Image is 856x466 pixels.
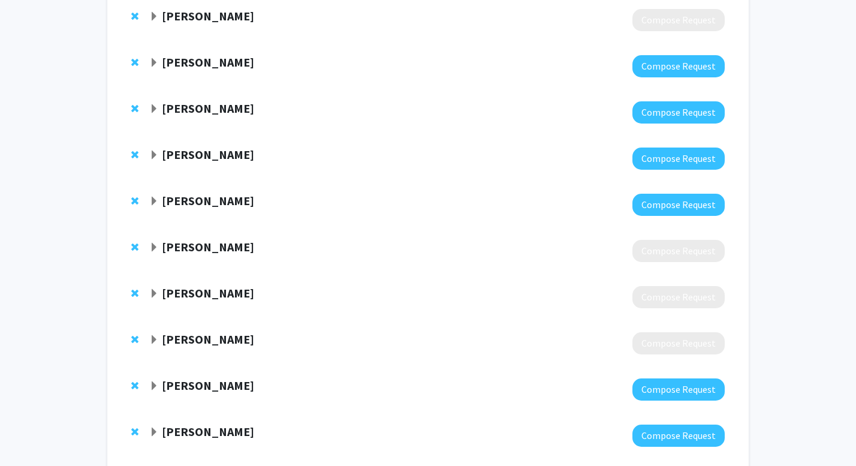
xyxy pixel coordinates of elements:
strong: [PERSON_NAME] [162,8,254,23]
span: Expand Carolyn Anderson Bookmark [149,428,159,437]
span: Expand Abraham Koo Bookmark [149,335,159,345]
strong: [PERSON_NAME] [162,285,254,300]
strong: [PERSON_NAME] [162,55,254,70]
span: Remove Prashant Sonawane from bookmarks [131,58,138,67]
span: Expand Jeffrey Stevens Bookmark [149,104,159,114]
button: Compose Request to Abraham Koo [632,332,725,354]
button: Compose Request to Dennis Kelley [632,194,725,216]
strong: [PERSON_NAME] [162,239,254,254]
span: Remove Leszek Vincent from bookmarks [131,11,138,21]
span: Expand Antoinette Burger Bookmark [149,151,159,160]
strong: [PERSON_NAME] [162,378,254,393]
button: Compose Request to Leszek Vincent [632,9,725,31]
span: Expand Leszek Vincent Bookmark [149,12,159,22]
strong: [PERSON_NAME] [162,147,254,162]
span: Remove Barry Edwards from bookmarks [131,288,138,298]
strong: [PERSON_NAME] [162,101,254,116]
span: Remove Antoinette Burger from bookmarks [131,150,138,160]
button: Compose Request to Jeffrey Stevens [632,101,725,124]
span: Remove Heather Hennkens from bookmarks [131,381,138,390]
strong: [PERSON_NAME] [162,332,254,347]
button: Compose Request to Heather Hennkens [632,378,725,401]
button: Compose Request to Antoinette Burger [632,148,725,170]
span: Expand Barry Edwards Bookmark [149,289,159,299]
span: Remove Abraham Koo from bookmarks [131,335,138,344]
span: Remove Kristin Hutchins from bookmarks [131,242,138,252]
iframe: Chat [9,412,51,457]
span: Expand Heather Hennkens Bookmark [149,381,159,391]
button: Compose Request to Kristin Hutchins [632,240,725,262]
button: Compose Request to Carolyn Anderson [632,425,725,447]
span: Remove Carolyn Anderson from bookmarks [131,427,138,437]
span: Remove Jeffrey Stevens from bookmarks [131,104,138,113]
button: Compose Request to Prashant Sonawane [632,55,725,77]
strong: [PERSON_NAME] [162,193,254,208]
span: Remove Dennis Kelley from bookmarks [131,196,138,206]
button: Compose Request to Barry Edwards [632,286,725,308]
strong: [PERSON_NAME] [162,424,254,439]
span: Expand Prashant Sonawane Bookmark [149,58,159,68]
span: Expand Dennis Kelley Bookmark [149,197,159,206]
span: Expand Kristin Hutchins Bookmark [149,243,159,252]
